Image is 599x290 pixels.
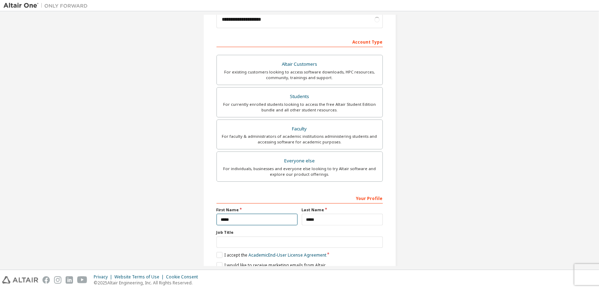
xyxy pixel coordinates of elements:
[94,274,114,280] div: Privacy
[54,276,61,284] img: instagram.svg
[4,2,91,9] img: Altair One
[221,166,378,177] div: For individuals, businesses and everyone else looking to try Altair software and explore our prod...
[248,252,326,258] a: Academic End-User License Agreement
[217,230,383,235] label: Job Title
[42,276,50,284] img: facebook.svg
[221,134,378,145] div: For faculty & administrators of academic institutions administering students and accessing softwa...
[221,92,378,102] div: Students
[217,262,326,268] label: I would like to receive marketing emails from Altair
[221,124,378,134] div: Faculty
[221,59,378,69] div: Altair Customers
[2,276,38,284] img: altair_logo.svg
[221,69,378,80] div: For existing customers looking to access software downloads, HPC resources, community, trainings ...
[166,274,202,280] div: Cookie Consent
[217,207,298,213] label: First Name
[302,207,383,213] label: Last Name
[77,276,87,284] img: youtube.svg
[94,280,202,286] p: © 2025 Altair Engineering, Inc. All Rights Reserved.
[66,276,73,284] img: linkedin.svg
[217,192,383,204] div: Your Profile
[217,36,383,47] div: Account Type
[221,102,378,113] div: For currently enrolled students looking to access the free Altair Student Edition bundle and all ...
[221,156,378,166] div: Everyone else
[114,274,166,280] div: Website Terms of Use
[217,252,326,258] label: I accept the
